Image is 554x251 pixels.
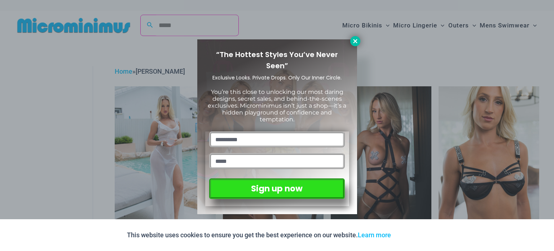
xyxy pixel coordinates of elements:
[350,36,360,46] button: Close
[212,74,342,81] span: Exclusive Looks. Private Drops. Only Our Inner Circle.
[208,88,346,123] span: You’re this close to unlocking our most daring designs, secret sales, and behind-the-scenes exclu...
[209,178,344,199] button: Sign up now
[396,226,427,244] button: Accept
[216,49,338,71] span: “The Hottest Styles You’ve Never Seen”
[358,231,391,239] a: Learn more
[127,230,391,241] p: This website uses cookies to ensure you get the best experience on our website.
